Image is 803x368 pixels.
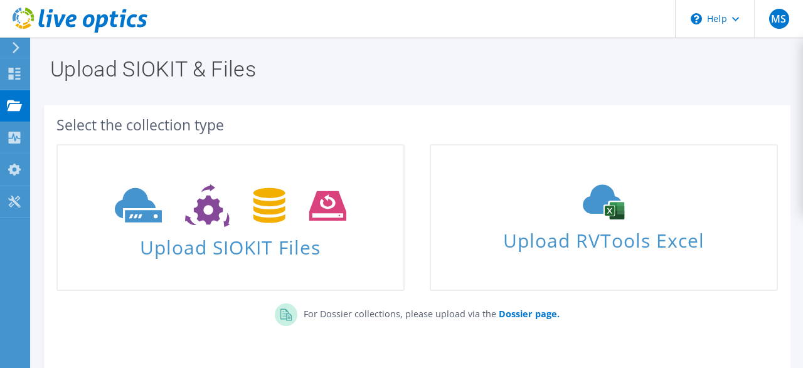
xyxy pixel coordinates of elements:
a: Dossier page. [496,308,560,320]
span: Upload SIOKIT Files [58,230,403,257]
a: Upload SIOKIT Files [56,144,405,291]
p: For Dossier collections, please upload via the [297,303,560,321]
div: Select the collection type [56,118,778,132]
span: MS [769,9,789,29]
a: Upload RVTools Excel [430,144,778,291]
span: Upload RVTools Excel [431,224,777,251]
svg: \n [691,13,702,24]
b: Dossier page. [499,308,560,320]
h1: Upload SIOKIT & Files [50,58,778,80]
